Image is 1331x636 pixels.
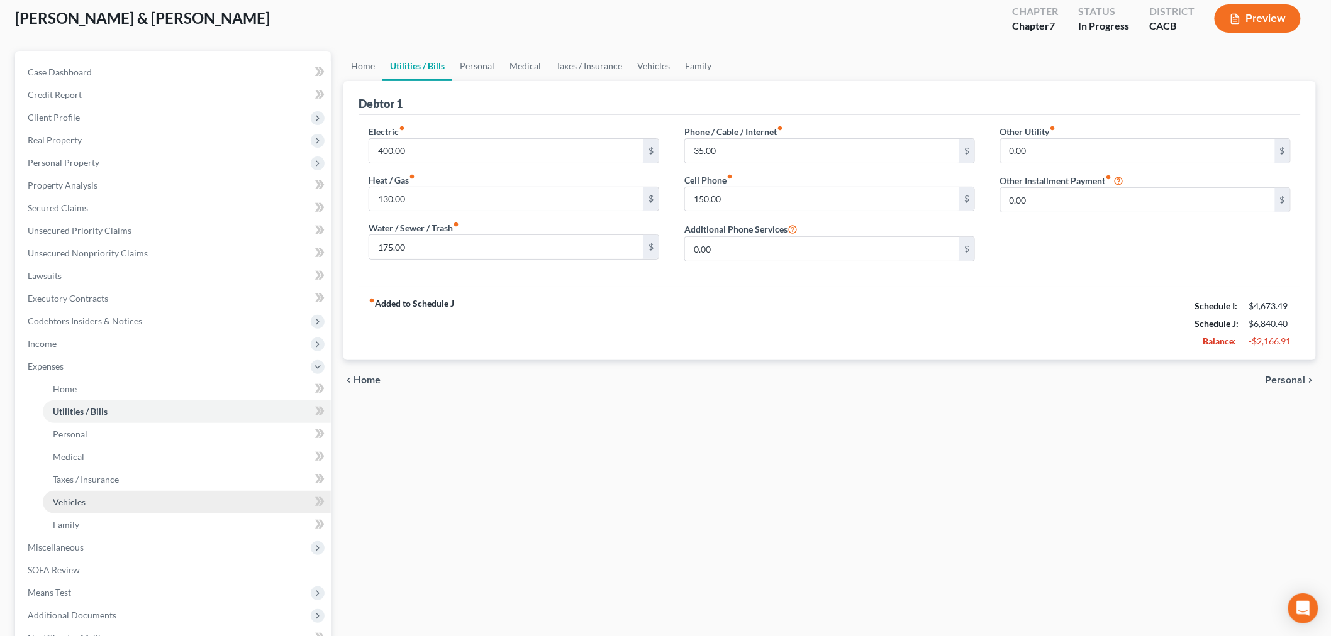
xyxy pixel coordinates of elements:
strong: Balance: [1203,336,1237,346]
span: Miscellaneous [28,542,84,552]
input: -- [685,237,959,261]
label: Cell Phone [684,173,733,187]
div: Chapter [1012,19,1058,33]
span: Personal Property [28,157,99,168]
div: Open Intercom Messenger [1288,593,1318,623]
a: Credit Report [18,84,331,106]
span: Real Property [28,134,82,145]
span: Taxes / Insurance [53,474,119,485]
a: Secured Claims [18,197,331,219]
a: Executory Contracts [18,287,331,310]
input: -- [369,139,643,163]
span: Codebtors Insiders & Notices [28,315,142,326]
i: chevron_left [343,375,354,385]
a: Vehicles [43,491,331,513]
span: Executory Contracts [28,293,108,304]
span: Vehicles [53,496,86,507]
span: 7 [1049,19,1055,31]
div: Debtor 1 [359,96,403,111]
i: chevron_right [1306,375,1316,385]
span: Case Dashboard [28,67,92,77]
button: chevron_left Home [343,375,381,385]
div: $ [1275,139,1290,163]
i: fiber_manual_record [1050,125,1056,131]
a: Vehicles [630,51,677,81]
strong: Schedule I: [1195,300,1238,311]
a: Personal [43,423,331,446]
input: -- [1001,139,1275,163]
span: Unsecured Nonpriority Claims [28,248,148,258]
div: $ [1275,188,1290,212]
a: SOFA Review [18,559,331,581]
span: [PERSON_NAME] & [PERSON_NAME] [15,9,270,27]
a: Family [43,513,331,536]
a: Utilities / Bills [382,51,452,81]
a: Personal [452,51,502,81]
a: Unsecured Nonpriority Claims [18,242,331,265]
div: $4,673.49 [1249,300,1291,312]
span: Personal [1266,375,1306,385]
div: $ [643,187,659,211]
span: Lawsuits [28,270,62,281]
div: $ [959,139,974,163]
div: $6,840.40 [1249,317,1291,330]
span: Additional Documents [28,610,116,620]
span: Family [53,519,79,530]
div: $ [959,187,974,211]
div: Chapter [1012,4,1058,19]
label: Water / Sewer / Trash [369,221,459,234]
span: Credit Report [28,89,82,100]
a: Home [343,51,382,81]
span: Home [354,375,381,385]
a: Taxes / Insurance [43,468,331,491]
div: District [1149,4,1195,19]
label: Other Installment Payment [1000,174,1112,187]
a: Utilities / Bills [43,400,331,423]
label: Phone / Cable / Internet [684,125,783,138]
span: Medical [53,451,84,462]
button: Personal chevron_right [1266,375,1316,385]
span: Secured Claims [28,202,88,213]
input: -- [685,187,959,211]
label: Additional Phone Services [684,221,798,236]
div: In Progress [1078,19,1129,33]
a: Unsecured Priority Claims [18,219,331,242]
div: Status [1078,4,1129,19]
input: -- [369,235,643,259]
span: Property Analysis [28,180,97,190]
input: -- [685,139,959,163]
i: fiber_manual_record [399,125,405,131]
div: $ [643,139,659,163]
i: fiber_manual_record [453,221,459,228]
input: -- [369,187,643,211]
input: -- [1001,188,1275,212]
label: Other Utility [1000,125,1056,138]
div: -$2,166.91 [1249,335,1291,348]
a: Home [43,378,331,400]
a: Lawsuits [18,265,331,287]
span: SOFA Review [28,564,80,575]
strong: Added to Schedule J [369,297,454,350]
label: Heat / Gas [369,173,415,187]
button: Preview [1215,4,1301,33]
a: Property Analysis [18,174,331,197]
i: fiber_manual_record [409,173,415,180]
a: Taxes / Insurance [549,51,630,81]
span: Income [28,338,57,349]
span: Home [53,383,77,394]
i: fiber_manual_record [727,173,733,180]
i: fiber_manual_record [1106,174,1112,180]
span: Means Test [28,587,71,598]
span: Expenses [28,361,64,371]
div: CACB [1149,19,1195,33]
span: Utilities / Bills [53,406,108,417]
span: Unsecured Priority Claims [28,225,131,236]
span: Client Profile [28,112,80,123]
label: Electric [369,125,405,138]
strong: Schedule J: [1195,318,1239,329]
a: Medical [43,446,331,468]
span: Personal [53,429,87,439]
i: fiber_manual_record [369,297,375,304]
div: $ [959,237,974,261]
a: Family [677,51,719,81]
